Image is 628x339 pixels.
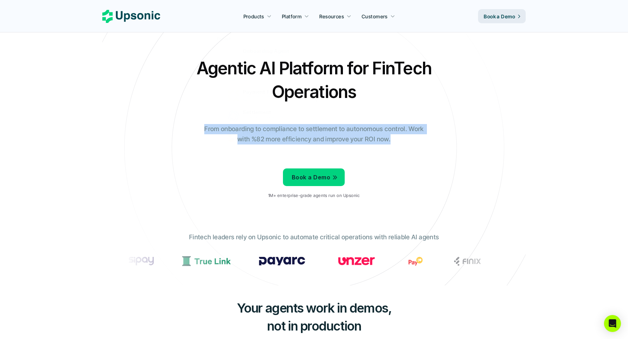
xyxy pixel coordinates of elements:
[189,232,439,242] p: Fintech leaders rely on Upsonic to automate critical operations with reliable AI agents
[243,13,264,20] p: Products
[283,168,345,186] a: Book a Demo
[239,10,276,23] a: Products
[604,315,621,332] div: Open Intercom Messenger
[292,172,330,183] p: Book a Demo
[478,9,526,23] a: Book a Demo
[191,56,437,104] h2: Agentic AI Platform for FinTech Operations
[484,13,515,20] p: Book a Demo
[282,13,302,20] p: Platform
[199,124,429,144] p: From onboarding to compliance to settlement to autonomous control. Work with %82 more efficiency ...
[268,193,360,198] p: 1M+ enterprise-grade agents run on Upsonic
[267,318,361,334] span: not in production
[237,300,392,316] span: Your agents work in demos,
[362,13,388,20] p: Customers
[319,13,344,20] p: Resources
